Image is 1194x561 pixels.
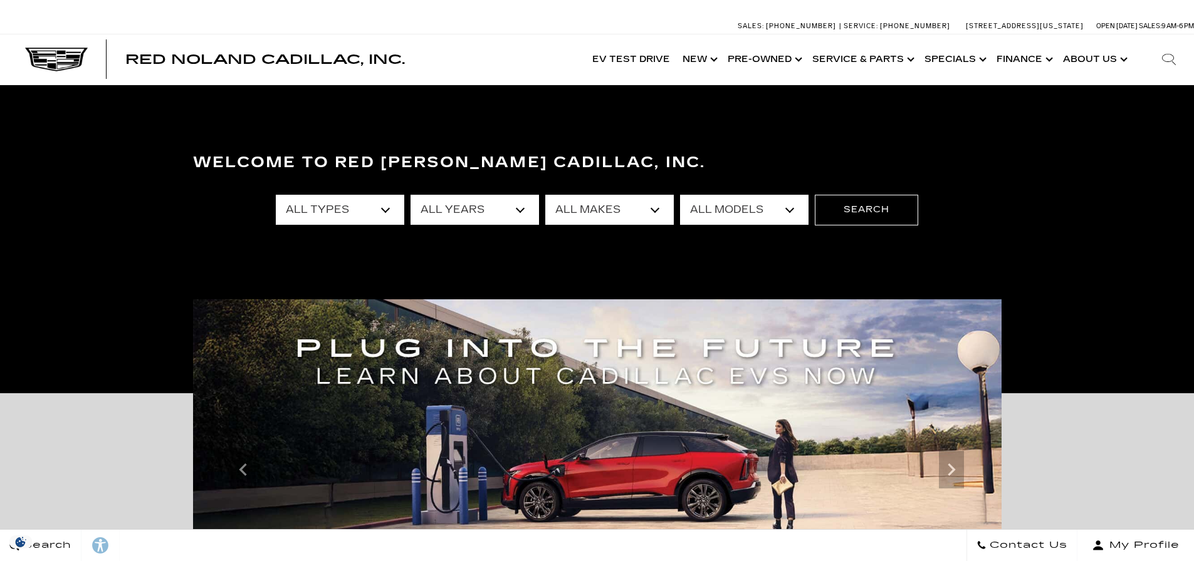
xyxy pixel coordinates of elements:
[193,150,1002,175] h3: Welcome to Red [PERSON_NAME] Cadillac, Inc.
[815,195,918,225] button: Search
[545,195,674,225] select: Filter by make
[738,22,764,30] span: Sales:
[1161,22,1194,30] span: 9 AM-6 PM
[586,34,676,85] a: EV Test Drive
[918,34,990,85] a: Specials
[680,195,809,225] select: Filter by model
[839,23,953,29] a: Service: [PHONE_NUMBER]
[844,22,878,30] span: Service:
[766,22,836,30] span: [PHONE_NUMBER]
[6,535,35,548] section: Click to Open Cookie Consent Modal
[19,537,71,554] span: Search
[939,451,964,488] div: Next
[721,34,806,85] a: Pre-Owned
[738,23,839,29] a: Sales: [PHONE_NUMBER]
[990,34,1057,85] a: Finance
[276,195,404,225] select: Filter by type
[1057,34,1131,85] a: About Us
[676,34,721,85] a: New
[25,48,88,71] img: Cadillac Dark Logo with Cadillac White Text
[880,22,950,30] span: [PHONE_NUMBER]
[125,53,405,66] a: Red Noland Cadillac, Inc.
[1139,22,1161,30] span: Sales:
[1104,537,1180,554] span: My Profile
[231,451,256,488] div: Previous
[125,52,405,67] span: Red Noland Cadillac, Inc.
[806,34,918,85] a: Service & Parts
[1096,22,1138,30] span: Open [DATE]
[6,535,35,548] img: Opt-Out Icon
[966,530,1077,561] a: Contact Us
[1077,530,1194,561] button: Open user profile menu
[987,537,1067,554] span: Contact Us
[411,195,539,225] select: Filter by year
[966,22,1084,30] a: [STREET_ADDRESS][US_STATE]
